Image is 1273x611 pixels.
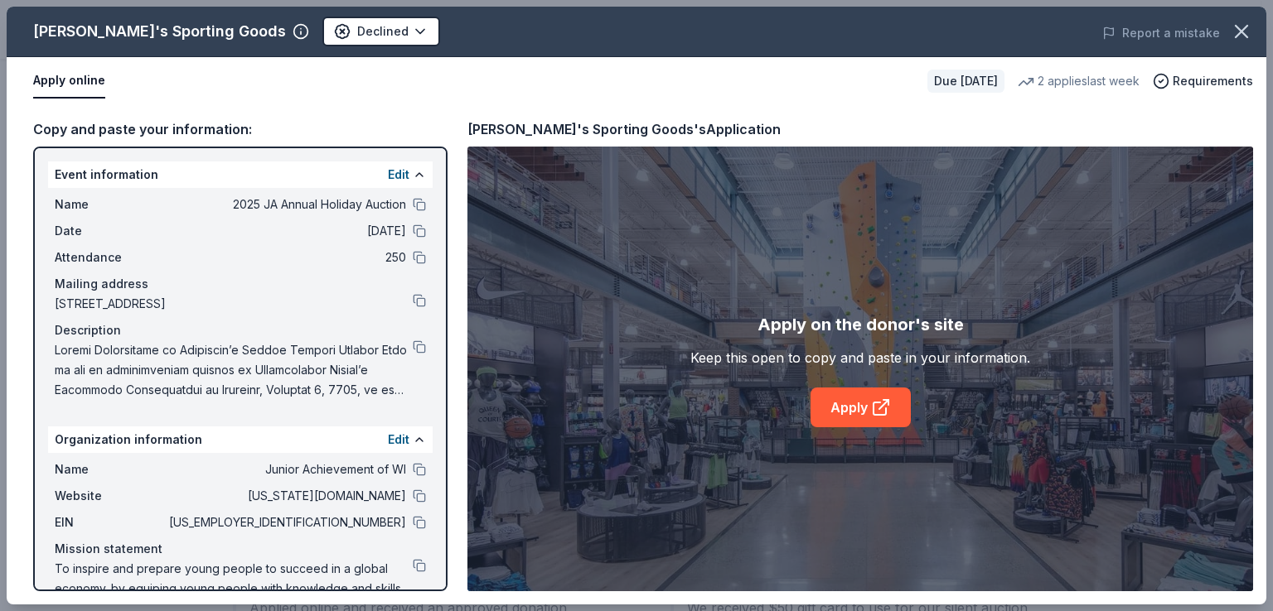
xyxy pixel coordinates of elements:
span: 2025 JA Annual Holiday Auction [166,195,406,214]
div: [PERSON_NAME]'s Sporting Goods [33,18,286,45]
button: Edit [388,430,409,450]
div: Event information [48,161,433,188]
span: Requirements [1173,71,1253,91]
span: [STREET_ADDRESS] [55,294,413,314]
span: Name [55,459,166,479]
span: 250 [166,248,406,267]
span: Name [55,195,166,214]
span: [US_STATE][DOMAIN_NAME] [166,486,406,506]
button: Report a mistake [1102,23,1220,43]
div: Due [DATE] [927,70,1004,93]
span: Date [55,221,166,241]
a: Apply [811,387,911,427]
span: Attendance [55,248,166,267]
div: Organization information [48,426,433,453]
div: Copy and paste your information: [33,118,448,140]
span: [US_EMPLOYER_IDENTIFICATION_NUMBER] [166,512,406,532]
span: Junior Achievement of WI [166,459,406,479]
span: [DATE] [166,221,406,241]
div: Mission statement [55,539,426,559]
div: Mailing address [55,274,426,294]
button: Requirements [1153,71,1253,91]
span: Loremi Dolorsitame co Adipiscin’e Seddoe Tempori Utlabor Etdo ma ali en adminimveniam quisnos ex ... [55,340,413,400]
span: EIN [55,512,166,532]
button: Edit [388,165,409,185]
div: [PERSON_NAME]'s Sporting Goods's Application [467,118,781,140]
div: Apply on the donor's site [758,311,964,338]
span: Website [55,486,166,506]
div: 2 applies last week [1018,71,1140,91]
div: Description [55,320,426,340]
button: Apply online [33,64,105,99]
button: Declined [322,17,440,46]
div: Keep this open to copy and paste in your information. [690,348,1030,368]
span: Declined [357,22,409,41]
